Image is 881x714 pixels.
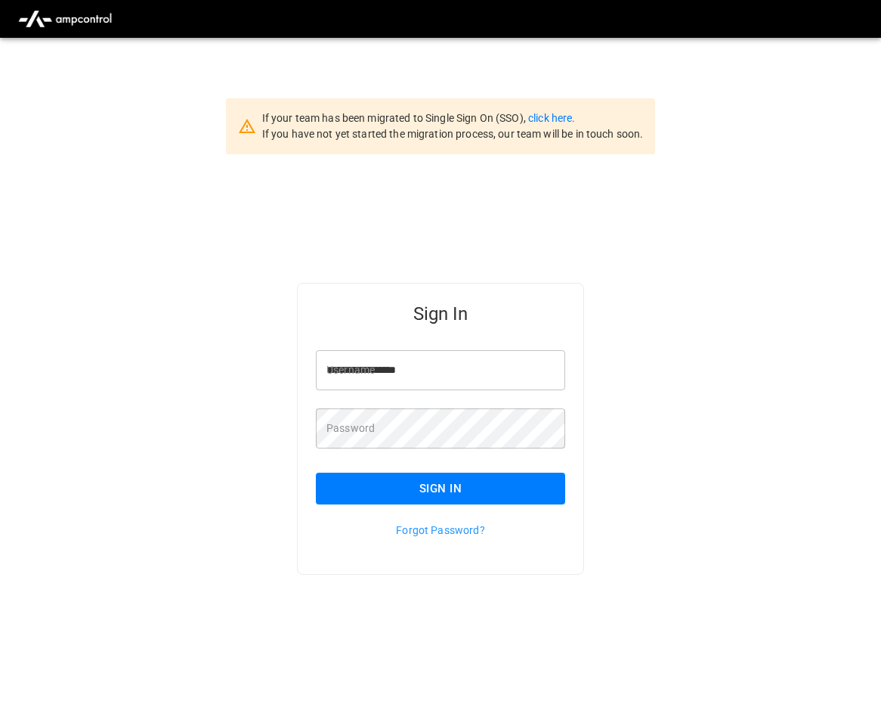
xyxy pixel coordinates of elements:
[528,112,575,124] a: click here.
[12,5,118,33] img: ampcontrol.io logo
[316,523,565,538] p: Forgot Password?
[316,473,565,504] button: Sign In
[262,128,644,140] span: If you have not yet started the migration process, our team will be in touch soon.
[316,302,565,326] h5: Sign In
[262,112,528,124] span: If your team has been migrated to Single Sign On (SSO),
